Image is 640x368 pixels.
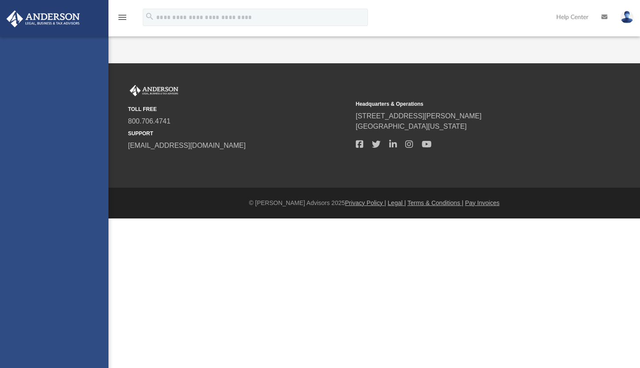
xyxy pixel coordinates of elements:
[620,11,633,23] img: User Pic
[117,12,128,23] i: menu
[117,16,128,23] a: menu
[145,12,154,21] i: search
[407,199,463,206] a: Terms & Conditions |
[356,112,482,120] a: [STREET_ADDRESS][PERSON_NAME]
[356,100,578,108] small: Headquarters & Operations
[128,105,350,113] small: TOLL FREE
[465,199,499,206] a: Pay Invoices
[128,117,171,125] a: 800.706.4741
[128,142,246,149] a: [EMAIL_ADDRESS][DOMAIN_NAME]
[345,199,386,206] a: Privacy Policy |
[388,199,406,206] a: Legal |
[128,130,350,137] small: SUPPORT
[356,123,467,130] a: [GEOGRAPHIC_DATA][US_STATE]
[4,10,82,27] img: Anderson Advisors Platinum Portal
[108,199,640,208] div: © [PERSON_NAME] Advisors 2025
[128,85,180,96] img: Anderson Advisors Platinum Portal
